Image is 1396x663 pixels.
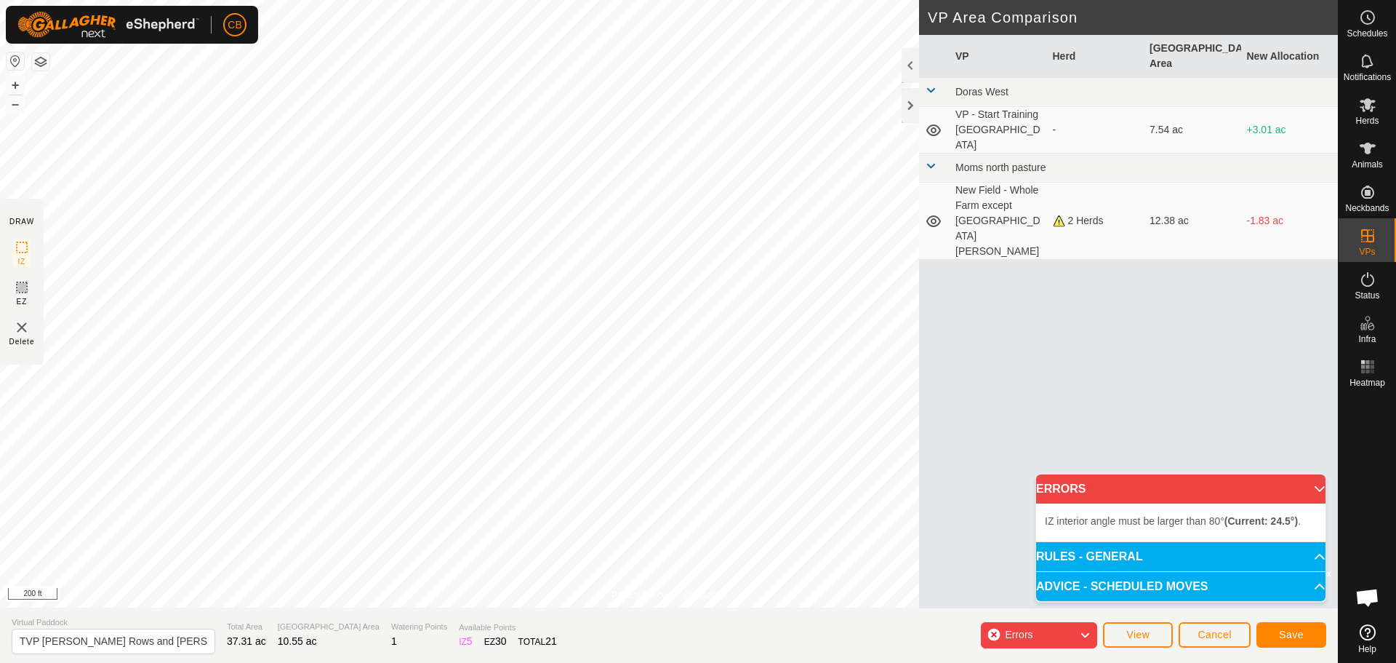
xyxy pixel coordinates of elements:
button: – [7,95,24,113]
span: Save [1279,629,1304,640]
span: VPs [1359,247,1375,256]
span: Watering Points [391,621,447,633]
img: VP [13,319,31,336]
th: [GEOGRAPHIC_DATA] Area [1144,35,1241,78]
button: + [7,76,24,94]
td: 7.54 ac [1144,107,1241,154]
span: IZ interior angle must be larger than 80° . [1045,515,1301,527]
span: [GEOGRAPHIC_DATA] Area [278,621,380,633]
b: (Current: 24.5°) [1224,515,1298,527]
span: Cancel [1198,629,1232,640]
span: Moms north pasture [955,162,1046,173]
span: 30 [495,635,507,647]
td: 12.38 ac [1144,183,1241,260]
button: Cancel [1179,622,1251,648]
span: Doras West [955,86,1008,98]
td: -1.83 ac [1241,183,1339,260]
span: CB [228,17,241,33]
span: Herds [1355,116,1379,125]
th: New Allocation [1241,35,1339,78]
span: 1 [391,635,397,647]
span: Neckbands [1345,204,1389,213]
span: EZ [17,296,28,307]
span: ERRORS [1036,483,1086,495]
span: Infra [1358,335,1376,344]
span: Notifications [1344,73,1391,82]
span: 5 [467,635,473,647]
span: Available Points [459,622,557,634]
img: Gallagher Logo [17,12,199,38]
span: View [1126,629,1150,640]
span: Total Area [227,621,266,633]
button: View [1103,622,1173,648]
a: Help [1339,619,1396,659]
button: Save [1256,622,1326,648]
div: DRAW [9,216,34,227]
p-accordion-header: ERRORS [1036,475,1325,504]
p-accordion-content: ERRORS [1036,504,1325,541]
div: TOTAL [518,634,557,649]
span: 10.55 ac [278,635,317,647]
div: EZ [484,634,507,649]
span: Heatmap [1349,378,1385,387]
a: Contact Us [683,589,726,602]
span: 21 [545,635,557,647]
th: Herd [1047,35,1144,78]
span: RULES - GENERAL [1036,551,1143,563]
button: Map Layers [32,53,49,71]
span: IZ [18,256,26,267]
div: Open chat [1346,576,1389,619]
td: New Field - Whole Farm except [GEOGRAPHIC_DATA][PERSON_NAME] [950,183,1047,260]
div: 2 Herds [1053,213,1139,229]
th: VP [950,35,1047,78]
td: VP - Start Training [GEOGRAPHIC_DATA] [950,107,1047,154]
span: Status [1355,291,1379,300]
td: +3.01 ac [1241,107,1339,154]
span: Virtual Paddock [12,616,215,629]
span: Help [1358,645,1376,654]
div: IZ [459,634,472,649]
span: Animals [1352,160,1383,169]
div: - [1053,122,1139,138]
p-accordion-header: ADVICE - SCHEDULED MOVES [1036,572,1325,601]
span: Delete [9,336,35,347]
h2: VP Area Comparison [928,9,1338,26]
span: Errors [1005,629,1032,640]
button: Reset Map [7,52,24,70]
span: ADVICE - SCHEDULED MOVES [1036,581,1208,592]
a: Privacy Policy [611,589,666,602]
p-accordion-header: RULES - GENERAL [1036,542,1325,571]
span: Schedules [1347,29,1387,38]
span: 37.31 ac [227,635,266,647]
